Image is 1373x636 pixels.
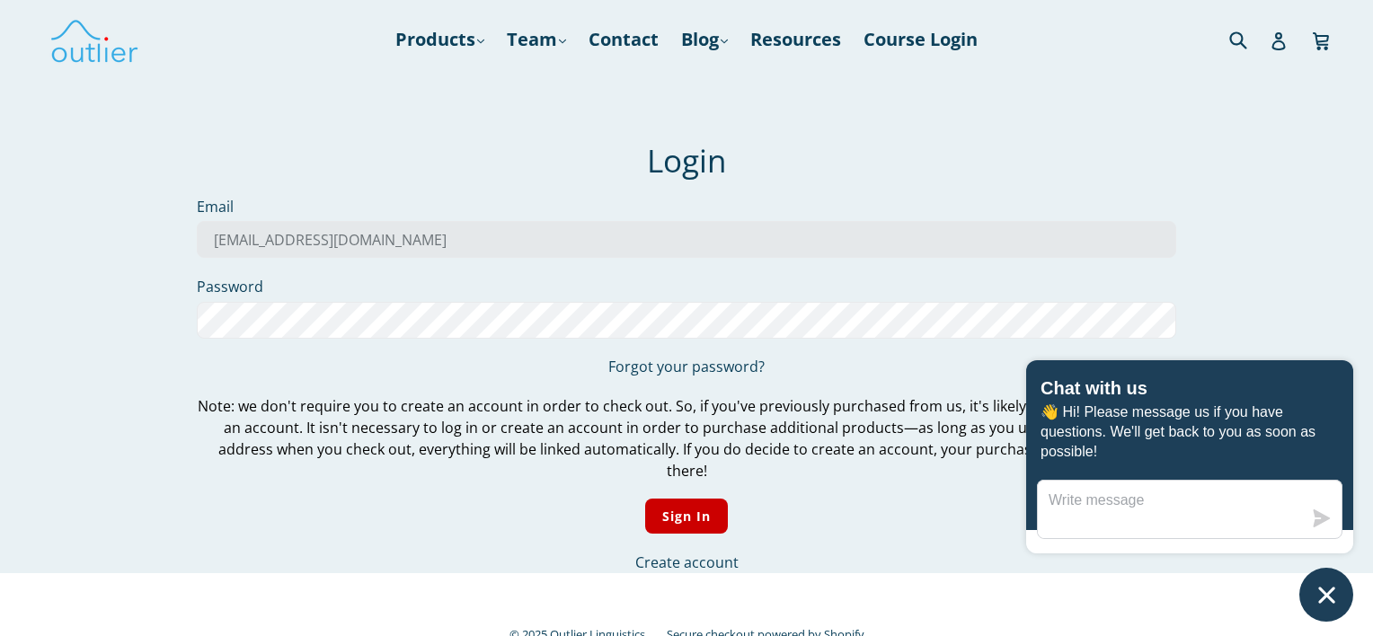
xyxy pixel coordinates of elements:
[741,23,850,56] a: Resources
[197,276,1176,297] label: Password
[49,13,139,66] img: Outlier Linguistics
[645,499,729,534] input: Sign In
[386,23,493,56] a: Products
[635,552,739,572] a: Create account
[197,142,1176,180] h1: Login
[580,23,668,56] a: Contact
[498,23,575,56] a: Team
[197,196,1176,217] label: Email
[1225,21,1274,57] input: Search
[608,358,765,377] a: Forgot your password?
[855,23,987,56] a: Course Login
[1021,360,1359,622] inbox-online-store-chat: Shopify online store chat
[672,23,737,56] a: Blog
[197,395,1176,481] p: Note: we don't require you to create an account in order to check out. So, if you've previously p...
